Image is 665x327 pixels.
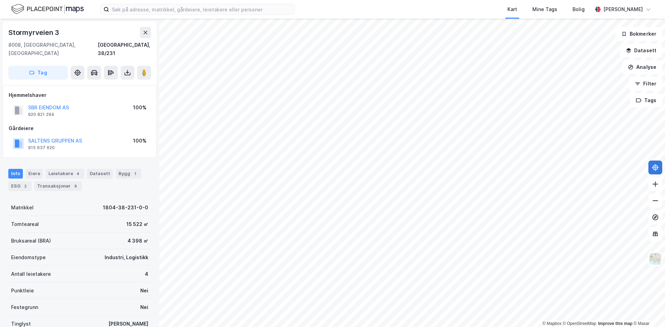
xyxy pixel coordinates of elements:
div: Kart [507,5,517,13]
div: Bolig [573,5,585,13]
div: Bygg [116,169,141,179]
div: ESG [8,181,32,191]
div: Datasett [87,169,113,179]
div: 4 398 ㎡ [127,237,148,245]
div: 4 [145,270,148,278]
div: 1 [132,170,139,177]
div: 100% [133,103,147,112]
div: Gårdeiere [9,124,151,133]
a: OpenStreetMap [563,321,596,326]
button: Filter [629,77,662,91]
div: 15 522 ㎡ [126,220,148,228]
div: Eiere [26,169,43,179]
button: Datasett [620,44,662,57]
div: Matrikkel [11,203,34,212]
button: Tags [630,93,662,107]
div: Leietakere [46,169,84,179]
div: Info [8,169,23,179]
div: 4 [74,170,81,177]
div: 100% [133,137,147,145]
div: [PERSON_NAME] [603,5,643,13]
img: logo.f888ab2527a4732fd821a326f86c7f29.svg [11,3,84,15]
div: Industri, Logistikk [105,253,148,262]
div: 2 [22,183,29,190]
div: 8008, [GEOGRAPHIC_DATA], [GEOGRAPHIC_DATA] [8,41,98,57]
div: Nei [140,303,148,311]
input: Søk på adresse, matrikkel, gårdeiere, leietakere eller personer [109,4,294,15]
div: Tomteareal [11,220,39,228]
button: Bokmerker [615,27,662,41]
div: Antall leietakere [11,270,51,278]
div: Hjemmelshaver [9,91,151,99]
div: Eiendomstype [11,253,46,262]
div: Stormyrveien 3 [8,27,61,38]
div: Kontrollprogram for chat [630,294,665,327]
img: Z [649,252,662,265]
a: Improve this map [598,321,632,326]
iframe: Chat Widget [630,294,665,327]
a: Mapbox [542,321,561,326]
div: Punktleie [11,287,34,295]
button: Analyse [622,60,662,74]
div: 915 637 620 [28,145,55,151]
div: 1804-38-231-0-0 [103,203,148,212]
div: Festegrunn [11,303,38,311]
div: Nei [140,287,148,295]
div: Bruksareal (BRA) [11,237,51,245]
button: Tag [8,66,68,80]
div: [GEOGRAPHIC_DATA], 38/231 [98,41,151,57]
div: Transaksjoner [34,181,82,191]
div: 920 821 294 [28,112,54,117]
div: Mine Tags [532,5,557,13]
div: 8 [72,183,79,190]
